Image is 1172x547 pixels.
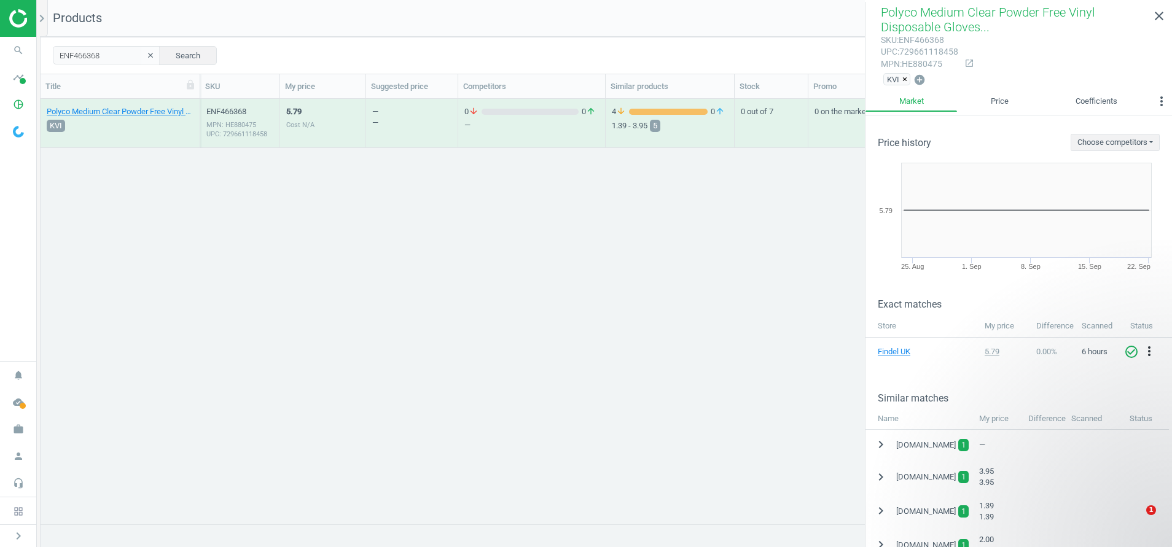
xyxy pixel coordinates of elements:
[1022,407,1065,430] div: Difference
[50,120,62,132] span: KVI
[870,500,892,522] button: chevron_right
[1021,263,1041,270] tspan: 8. Sep
[1142,344,1157,359] i: more_vert
[878,346,939,357] a: Findel UK
[902,74,910,85] button: ×
[464,106,482,117] span: 0
[53,10,102,25] span: Products
[463,81,600,92] div: Competitors
[1151,91,1172,115] button: more_vert
[873,437,888,452] i: chevron_right
[206,106,273,117] div: ENF466368
[873,470,888,484] i: chevron_right
[881,34,958,46] div: : ENF466368
[159,46,217,64] button: Search
[979,314,1030,338] th: My price
[7,93,30,116] i: pie_chart_outlined
[881,58,958,70] div: : HE880475
[813,81,895,92] div: Promo
[371,81,453,92] div: Suggested price
[1076,314,1124,338] th: Scanned
[985,346,1025,357] div: 5.79
[611,81,729,92] div: Similar products
[881,5,1095,34] span: Polyco Medium Clear Powder Free Vinyl Disposable Gloves...
[9,9,96,28] img: ajHJNr6hYgQAAAAASUVORK5CYII=
[923,428,1169,514] iframe: Intercom notifications message
[896,506,956,517] span: [DOMAIN_NAME]
[973,407,1022,430] div: My price
[586,106,596,117] i: arrow_upward
[612,106,629,117] span: 4
[1030,314,1076,338] th: Difference
[286,106,314,117] div: 5.79
[1123,407,1169,430] div: Status
[865,314,979,338] th: Store
[881,47,897,56] span: upc
[715,106,725,117] i: arrow_upward
[3,528,34,544] button: chevron_right
[205,81,275,92] div: SKU
[469,106,479,117] i: arrow_downward
[902,75,907,84] span: ×
[865,91,957,112] a: Market
[1071,134,1160,151] button: Choose competitors
[372,117,378,128] div: —
[901,263,924,270] tspan: 25. Aug
[47,106,193,117] a: Polyco Medium Clear Powder Free Vinyl Disposable Gloves - Pack of 100 1 Each
[957,91,1042,112] a: Price
[741,100,802,146] div: 0 out of 7
[7,39,30,62] i: search
[958,58,974,69] a: open_in_new
[1152,9,1166,23] i: close
[870,433,892,456] button: chevron_right
[7,417,30,441] i: work
[7,390,30,414] i: cloud_done
[979,501,994,521] span: 1.39 1.39
[141,47,160,64] button: clear
[45,81,195,92] div: Title
[616,106,626,117] i: arrow_downward
[285,81,361,92] div: My price
[708,106,728,117] span: 0
[870,466,892,489] button: chevron_right
[881,46,958,58] div: : 729661118458
[7,444,30,468] i: person
[881,35,897,45] span: sku
[880,207,893,214] text: 5.79
[873,503,888,518] i: chevron_right
[878,298,1172,310] h3: Exact matches
[1082,347,1108,356] span: 6 hours
[1124,344,1139,359] i: check_circle_outline
[881,59,900,69] span: mpn
[865,407,973,430] div: Name
[740,81,803,92] div: Stock
[11,529,26,543] i: chevron_right
[7,471,30,495] i: headset_mic
[579,106,599,117] span: 0
[1146,505,1156,515] span: 1
[206,120,273,139] div: MPN: HE880475 UPC: 729661118458
[962,263,982,270] tspan: 1. Sep
[7,66,30,89] i: timeline
[464,120,599,131] div: —
[896,440,956,451] span: [DOMAIN_NAME]
[146,51,155,60] i: clear
[372,106,378,146] div: —
[41,99,1172,510] div: grid
[653,120,657,132] span: 5
[964,58,974,68] i: open_in_new
[1124,314,1172,338] th: Status
[53,46,160,64] input: SKU/Title search
[913,74,926,86] i: add_circle
[1154,94,1169,109] i: more_vert
[896,471,956,483] span: [DOMAIN_NAME]
[7,363,30,387] i: notifications
[878,137,931,149] h3: Price history
[1078,263,1101,270] tspan: 15. Sep
[815,100,894,146] div: 0 on the market
[34,11,49,26] i: chevron_right
[913,73,926,87] button: add_circle
[612,117,728,134] div: 1.39 - 3.95
[1142,344,1157,360] button: more_vert
[1121,505,1151,535] iframe: Intercom live chat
